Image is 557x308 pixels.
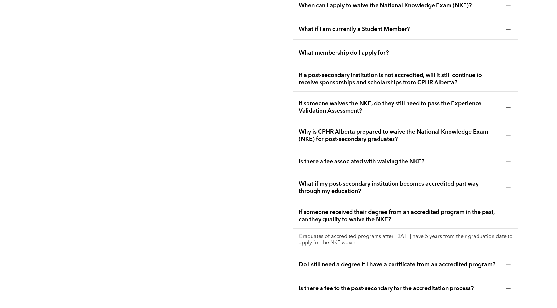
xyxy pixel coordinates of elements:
[299,181,501,195] span: What if my post-secondary institution becomes accredited part way through my education?
[299,72,501,86] span: If a post-secondary institution is not accredited, will it still continue to receive sponsorships...
[299,26,501,33] span: What if I am currently a Student Member?
[299,158,501,165] span: Is there a fee associated with waiving the NKE?
[299,209,501,223] span: If someone received their degree from an accredited program in the past, can they qualify to waiv...
[299,285,501,292] span: Is there a fee to the post-secondary for the accreditation process?
[299,100,501,114] span: If someone waives the NKE, do they still need to pass the Experience Validation Assessment?
[299,49,501,57] span: What membership do I apply for?
[299,2,501,9] span: When can I apply to waive the National Knowledge Exam (NKE)?
[299,128,501,143] span: Why is CPHR Alberta prepared to waive the National Knowledge Exam (NKE) for post-secondary gradua...
[299,234,513,246] p: Graduates of accredited programs after [DATE] have 5 years from their graduation date to apply fo...
[299,261,501,268] span: Do I still need a degree if I have a certificate from an accredited program?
